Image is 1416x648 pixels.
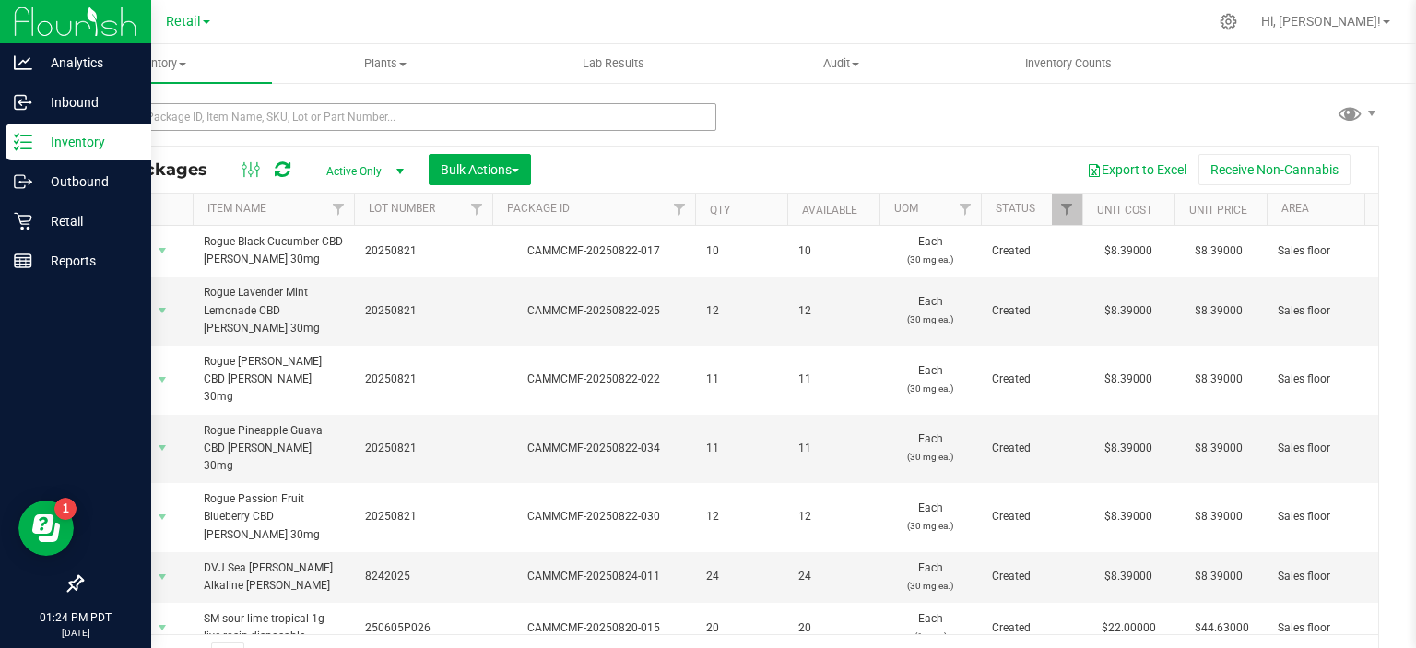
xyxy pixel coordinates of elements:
[992,619,1071,637] span: Created
[1186,563,1252,590] span: $8.39000
[706,508,776,525] span: 12
[798,440,868,457] span: 11
[798,242,868,260] span: 10
[490,508,698,525] div: CAMMCMF-20250822-030
[151,367,174,393] span: select
[204,490,343,544] span: Rogue Passion Fruit Blueberry CBD [PERSON_NAME] 30mg
[365,371,481,388] span: 20250821
[891,380,970,397] p: (30 mg ea.)
[728,55,954,72] span: Audit
[1261,14,1381,29] span: Hi, [PERSON_NAME]!
[204,560,343,595] span: DVJ Sea [PERSON_NAME] Alkaline [PERSON_NAME]
[891,311,970,328] p: (30 mg ea.)
[204,353,343,406] span: Rogue [PERSON_NAME] CBD [PERSON_NAME] 30mg
[490,440,698,457] div: CAMMCMF-20250822-034
[1186,615,1258,642] span: $44.63000
[32,171,143,193] p: Outbound
[706,302,776,320] span: 12
[365,242,481,260] span: 20250821
[365,619,481,637] span: 250605P026
[1278,619,1394,637] span: Sales floor
[1075,154,1198,185] button: Export to Excel
[706,242,776,260] span: 10
[204,610,343,645] span: SM sour lime tropical 1g live rosin disposable
[992,508,1071,525] span: Created
[891,362,970,397] span: Each
[727,44,955,83] a: Audit
[706,568,776,585] span: 24
[365,508,481,525] span: 20250821
[891,628,970,645] p: (1 g ea.)
[798,371,868,388] span: 11
[706,371,776,388] span: 11
[14,212,32,230] inline-svg: Retail
[151,504,174,530] span: select
[1000,55,1137,72] span: Inventory Counts
[891,610,970,645] span: Each
[950,194,981,225] a: Filter
[44,44,272,83] a: Inventory
[891,430,970,465] span: Each
[706,440,776,457] span: 11
[490,371,698,388] div: CAMMCMF-20250822-022
[891,251,970,268] p: (30 mg ea.)
[204,233,343,268] span: Rogue Black Cucumber CBD [PERSON_NAME] 30mg
[558,55,669,72] span: Lab Results
[507,202,570,215] a: Package ID
[706,619,776,637] span: 20
[891,448,970,465] p: (30 mg ea.)
[8,626,143,640] p: [DATE]
[490,619,698,637] div: CAMMCMF-20250820-015
[14,53,32,72] inline-svg: Analytics
[798,619,868,637] span: 20
[151,238,174,264] span: select
[54,498,77,520] iframe: Resource center unread badge
[500,44,727,83] a: Lab Results
[1082,346,1174,415] td: $8.39000
[1198,154,1351,185] button: Receive Non-Cannabis
[992,568,1071,585] span: Created
[1278,371,1394,388] span: Sales floor
[992,302,1071,320] span: Created
[798,508,868,525] span: 12
[365,568,481,585] span: 8242025
[798,302,868,320] span: 12
[32,91,143,113] p: Inbound
[14,133,32,151] inline-svg: Inventory
[1082,415,1174,484] td: $8.39000
[204,284,343,337] span: Rogue Lavender Mint Lemonade CBD [PERSON_NAME] 30mg
[1278,242,1394,260] span: Sales floor
[1278,302,1394,320] span: Sales floor
[1281,202,1309,215] a: Area
[996,202,1035,215] a: Status
[1186,366,1252,393] span: $8.39000
[462,194,492,225] a: Filter
[891,500,970,535] span: Each
[96,159,226,180] span: All Packages
[44,55,272,72] span: Inventory
[441,162,519,177] span: Bulk Actions
[955,44,1183,83] a: Inventory Counts
[32,250,143,272] p: Reports
[1278,568,1394,585] span: Sales floor
[429,154,531,185] button: Bulk Actions
[1082,226,1174,277] td: $8.39000
[665,194,695,225] a: Filter
[992,440,1071,457] span: Created
[992,242,1071,260] span: Created
[490,242,698,260] div: CAMMCMF-20250822-017
[272,44,500,83] a: Plants
[32,210,143,232] p: Retail
[14,172,32,191] inline-svg: Outbound
[1217,13,1240,30] div: Manage settings
[369,202,435,215] a: Lot Number
[151,435,174,461] span: select
[1186,503,1252,530] span: $8.39000
[14,252,32,270] inline-svg: Reports
[992,371,1071,388] span: Created
[1186,435,1252,462] span: $8.39000
[710,204,730,217] a: Qty
[802,204,857,217] a: Available
[1186,298,1252,324] span: $8.39000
